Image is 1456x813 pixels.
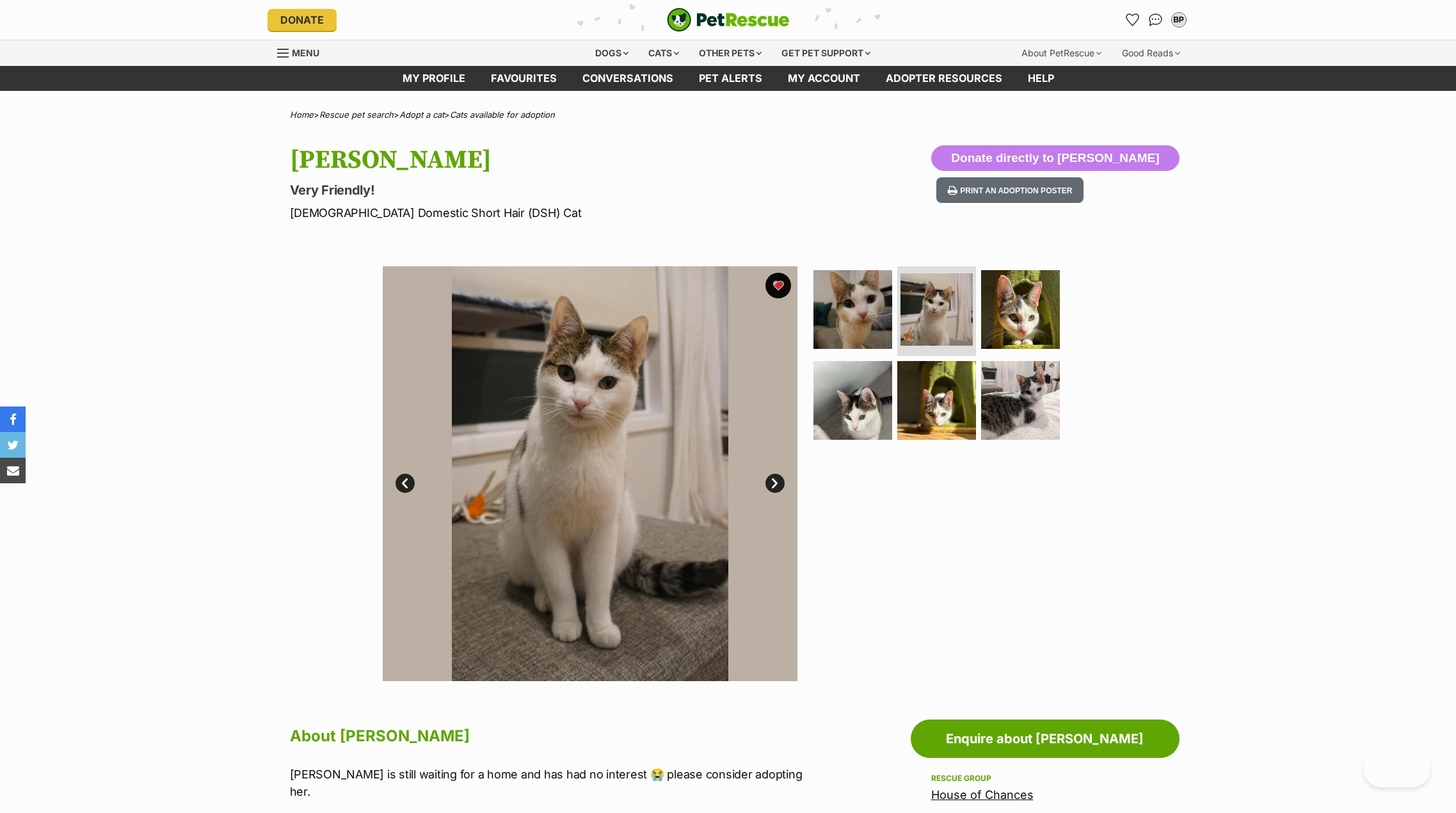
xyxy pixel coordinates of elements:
img: Photo of Natalie [981,270,1060,349]
a: Cats available for adoption [450,109,555,120]
button: favourite [765,273,791,298]
ul: Account quick links [1123,10,1189,30]
p: [DEMOGRAPHIC_DATA] Domestic Short Hair (DSH) Cat [290,204,831,221]
button: My account [1169,10,1189,30]
span: Menu [292,47,319,58]
div: Get pet support [772,40,879,66]
a: Adopt a cat [399,109,444,120]
a: My profile [390,66,478,91]
a: conversations [570,66,686,91]
p: [PERSON_NAME] is still waiting for a home and has had no interest 😭 please consider adopting her. [290,766,819,800]
iframe: Help Scout Beacon - Open [1363,749,1430,787]
img: logo-cat-932fe2b9b8326f06289b0f2fb663e598f794de774fb13d1741a6617ecf9a85b4.svg [667,8,790,32]
a: Adopter resources [873,66,1015,91]
a: Home [290,109,314,120]
a: Conversations [1146,10,1166,30]
a: Favourites [478,66,570,91]
div: Cats [639,40,688,66]
a: PetRescue [667,8,790,32]
div: > > > [258,110,1199,120]
button: Donate directly to [PERSON_NAME] [931,145,1179,171]
img: Photo of Natalie [900,273,973,346]
a: Enquire about [PERSON_NAME] [911,720,1180,758]
img: Photo of Natalie [897,361,976,440]
a: House of Chances [931,788,1034,801]
div: Other pets [690,40,771,66]
a: Donate [268,9,337,31]
a: Menu [277,40,328,63]
a: My account [775,66,873,91]
p: Very Friendly! [290,181,831,199]
a: Pet alerts [686,66,775,91]
div: Good Reads [1113,40,1189,66]
div: Dogs [586,40,637,66]
h1: [PERSON_NAME] [290,145,831,175]
a: Rescue pet search [319,109,394,120]
h2: About [PERSON_NAME] [290,722,819,750]
button: Print an adoption poster [936,177,1084,204]
a: Help [1015,66,1067,91]
a: Favourites [1123,10,1143,30]
a: Prev [396,474,415,493]
a: Next [765,474,785,493]
img: Photo of Natalie [813,361,892,440]
div: Rescue group [931,773,1159,784]
img: chat-41dd97257d64d25036548639549fe6c8038ab92f7586957e7f3b1b290dea8141.svg [1149,13,1162,26]
img: Photo of Natalie [383,266,797,681]
div: BP [1172,13,1185,26]
img: Photo of Natalie [813,270,892,349]
img: Photo of Natalie [981,361,1060,440]
div: About PetRescue [1012,40,1110,66]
